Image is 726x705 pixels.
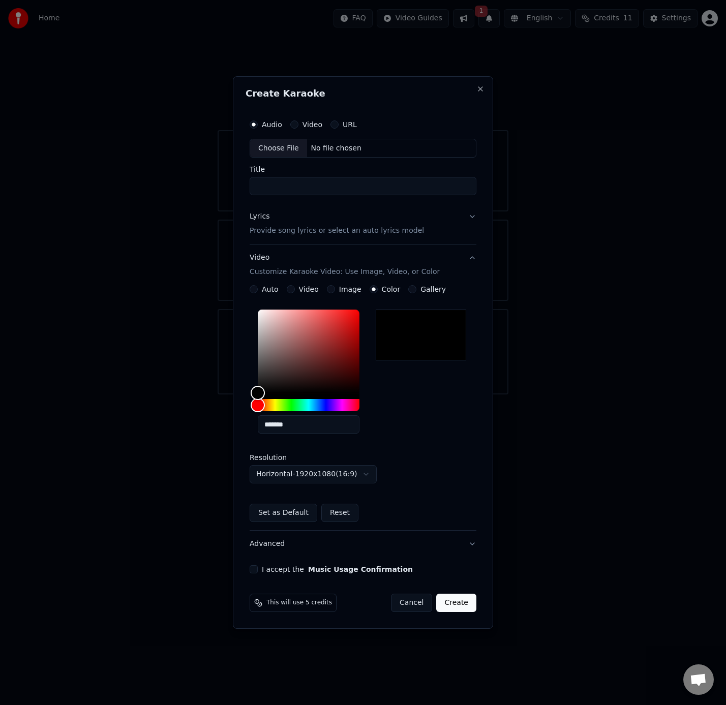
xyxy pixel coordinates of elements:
[250,166,476,173] label: Title
[299,286,319,293] label: Video
[321,504,358,522] button: Reset
[262,121,282,128] label: Audio
[250,267,440,277] p: Customize Karaoke Video: Use Image, Video, or Color
[250,454,351,461] label: Resolution
[246,89,480,98] h2: Create Karaoke
[250,531,476,557] button: Advanced
[250,504,317,522] button: Set as Default
[343,121,357,128] label: URL
[436,594,476,612] button: Create
[258,310,359,393] div: Color
[307,143,366,154] div: No file chosen
[250,285,476,530] div: VideoCustomize Karaoke Video: Use Image, Video, or Color
[250,204,476,244] button: LyricsProvide song lyrics or select an auto lyrics model
[250,253,440,278] div: Video
[262,286,279,293] label: Auto
[250,245,476,286] button: VideoCustomize Karaoke Video: Use Image, Video, or Color
[308,566,413,573] button: I accept the
[258,399,359,411] div: Hue
[420,286,446,293] label: Gallery
[302,121,322,128] label: Video
[266,599,332,607] span: This will use 5 credits
[382,286,401,293] label: Color
[250,226,424,236] p: Provide song lyrics or select an auto lyrics model
[262,566,413,573] label: I accept the
[250,139,307,158] div: Choose File
[250,212,269,222] div: Lyrics
[339,286,361,293] label: Image
[391,594,432,612] button: Cancel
